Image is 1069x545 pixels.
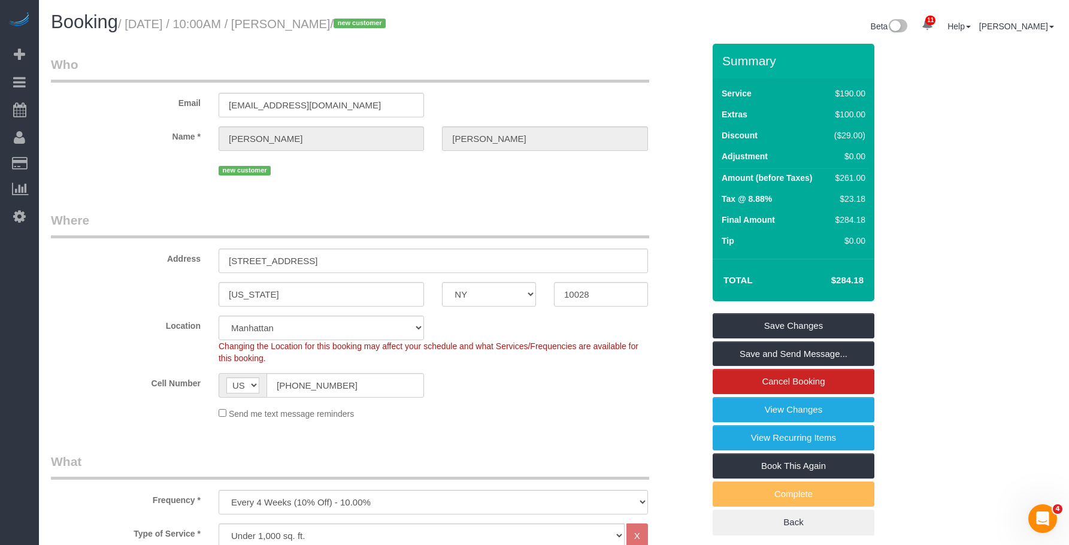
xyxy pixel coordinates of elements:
[713,341,874,367] a: Save and Send Message...
[722,150,768,162] label: Adjustment
[42,93,210,109] label: Email
[795,275,864,286] h4: $284.18
[829,87,865,99] div: $190.00
[51,56,649,83] legend: Who
[722,87,752,99] label: Service
[219,166,271,175] span: new customer
[829,193,865,205] div: $23.18
[829,172,865,184] div: $261.00
[829,235,865,247] div: $0.00
[42,316,210,332] label: Location
[229,409,354,419] span: Send me text message reminders
[7,12,31,29] img: Automaid Logo
[219,341,638,363] span: Changing the Location for this booking may affect your schedule and what Services/Frequencies are...
[722,235,734,247] label: Tip
[219,93,424,117] input: Email
[334,19,386,28] span: new customer
[1053,504,1062,514] span: 4
[330,17,389,31] span: /
[979,22,1054,31] a: [PERSON_NAME]
[916,12,939,38] a: 11
[713,313,874,338] a: Save Changes
[722,214,775,226] label: Final Amount
[947,22,971,31] a: Help
[829,214,865,226] div: $284.18
[925,16,935,25] span: 11
[723,275,753,285] strong: Total
[888,19,907,35] img: New interface
[118,17,389,31] small: / [DATE] / 10:00AM / [PERSON_NAME]
[722,193,772,205] label: Tax @ 8.88%
[42,249,210,265] label: Address
[713,397,874,422] a: View Changes
[267,373,424,398] input: Cell Number
[51,11,118,32] span: Booking
[1028,504,1057,533] iframe: Intercom live chat
[829,108,865,120] div: $100.00
[713,425,874,450] a: View Recurring Items
[42,523,210,540] label: Type of Service *
[442,126,647,151] input: Last Name
[42,373,210,389] label: Cell Number
[51,211,649,238] legend: Where
[829,150,865,162] div: $0.00
[219,126,424,151] input: First Name
[51,453,649,480] legend: What
[713,510,874,535] a: Back
[713,453,874,479] a: Book This Again
[42,490,210,506] label: Frequency *
[829,129,865,141] div: ($29.00)
[219,282,424,307] input: City
[554,282,648,307] input: Zip Code
[722,129,758,141] label: Discount
[722,54,868,68] h3: Summary
[722,172,812,184] label: Amount (before Taxes)
[42,126,210,143] label: Name *
[713,369,874,394] a: Cancel Booking
[722,108,747,120] label: Extras
[871,22,908,31] a: Beta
